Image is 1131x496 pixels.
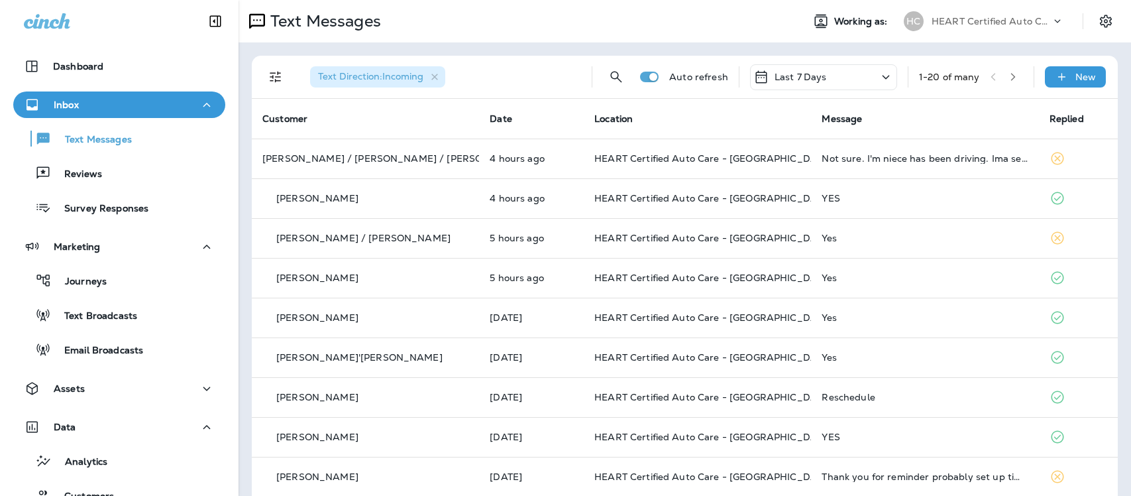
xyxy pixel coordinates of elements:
p: [PERSON_NAME] [276,471,358,482]
div: 1 - 20 of many [919,72,980,82]
div: Yes [822,312,1028,323]
button: Analytics [13,447,225,475]
p: Oct 2, 2025 12:19 PM [490,312,573,323]
span: HEART Certified Auto Care - [GEOGRAPHIC_DATA] [594,192,832,204]
p: [PERSON_NAME] [276,273,358,283]
p: Journeys [52,276,107,288]
span: Date [490,113,512,125]
button: Text Messages [13,125,225,153]
div: Thank you for reminder probably set up time next week, appreciate [822,471,1028,482]
button: Marketing [13,233,225,260]
p: [PERSON_NAME] [276,193,358,204]
button: Assets [13,375,225,402]
p: [PERSON_NAME] [276,312,358,323]
button: Search Messages [603,64,629,90]
div: Yes [822,273,1028,283]
p: [PERSON_NAME] / [PERSON_NAME] / [PERSON_NAME] [262,153,529,164]
span: Working as: [834,16,890,27]
p: Text Broadcasts [51,310,137,323]
p: HEART Certified Auto Care [932,16,1051,27]
span: Text Direction : Incoming [318,70,423,82]
button: Dashboard [13,53,225,80]
button: Data [13,414,225,440]
p: [PERSON_NAME]'[PERSON_NAME] [276,352,443,363]
span: HEART Certified Auto Care - [GEOGRAPHIC_DATA] [594,272,832,284]
p: Oct 3, 2025 09:12 AM [490,193,573,204]
p: Inbox [54,99,79,110]
div: Text Direction:Incoming [310,66,445,88]
span: HEART Certified Auto Care - [GEOGRAPHIC_DATA] [594,351,832,363]
p: Oct 2, 2025 09:04 AM [490,392,573,403]
span: Message [822,113,862,125]
div: Yes [822,233,1028,243]
p: Marketing [54,241,100,252]
p: Assets [54,383,85,394]
button: Collapse Sidebar [197,8,234,34]
p: Oct 2, 2025 06:54 AM [490,432,573,442]
p: Oct 2, 2025 09:06 AM [490,352,573,363]
div: YES [822,193,1028,204]
p: Oct 3, 2025 09:03 AM [490,273,573,283]
div: Not sure. I'm niece has been driving. Ima see if they can bring it now [822,153,1028,164]
span: Location [594,113,633,125]
p: Oct 3, 2025 09:04 AM [490,233,573,243]
span: HEART Certified Auto Care - [GEOGRAPHIC_DATA] [594,312,832,324]
span: Replied [1050,113,1084,125]
span: HEART Certified Auto Care - [GEOGRAPHIC_DATA] [594,431,832,443]
p: Survey Responses [51,203,148,216]
p: Data [54,422,76,432]
p: Oct 3, 2025 09:36 AM [490,153,573,164]
p: Email Broadcasts [51,345,143,357]
span: HEART Certified Auto Care - [GEOGRAPHIC_DATA] [594,391,832,403]
p: [PERSON_NAME] [276,432,358,442]
button: Survey Responses [13,194,225,221]
span: HEART Certified Auto Care - [GEOGRAPHIC_DATA] [594,471,832,483]
p: New [1075,72,1096,82]
span: Customer [262,113,307,125]
div: Yes [822,352,1028,363]
p: Last 7 Days [775,72,827,82]
span: HEART Certified Auto Care - [GEOGRAPHIC_DATA] [594,153,832,164]
p: Text Messages [52,134,132,147]
p: Reviews [51,168,102,181]
div: HC [904,11,924,31]
button: Inbox [13,92,225,118]
button: Email Broadcasts [13,336,225,363]
p: [PERSON_NAME] [276,392,358,403]
p: Analytics [52,456,107,469]
p: Oct 1, 2025 03:33 PM [490,471,573,482]
p: [PERSON_NAME] / [PERSON_NAME] [276,233,451,243]
div: YES [822,432,1028,442]
button: Journeys [13,267,225,294]
button: Settings [1094,9,1118,33]
button: Text Broadcasts [13,301,225,329]
div: Reschedule [822,392,1028,403]
span: HEART Certified Auto Care - [GEOGRAPHIC_DATA] [594,232,832,244]
p: Text Messages [265,11,381,31]
button: Reviews [13,159,225,187]
button: Filters [262,64,289,90]
p: Auto refresh [669,72,728,82]
p: Dashboard [53,61,103,72]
